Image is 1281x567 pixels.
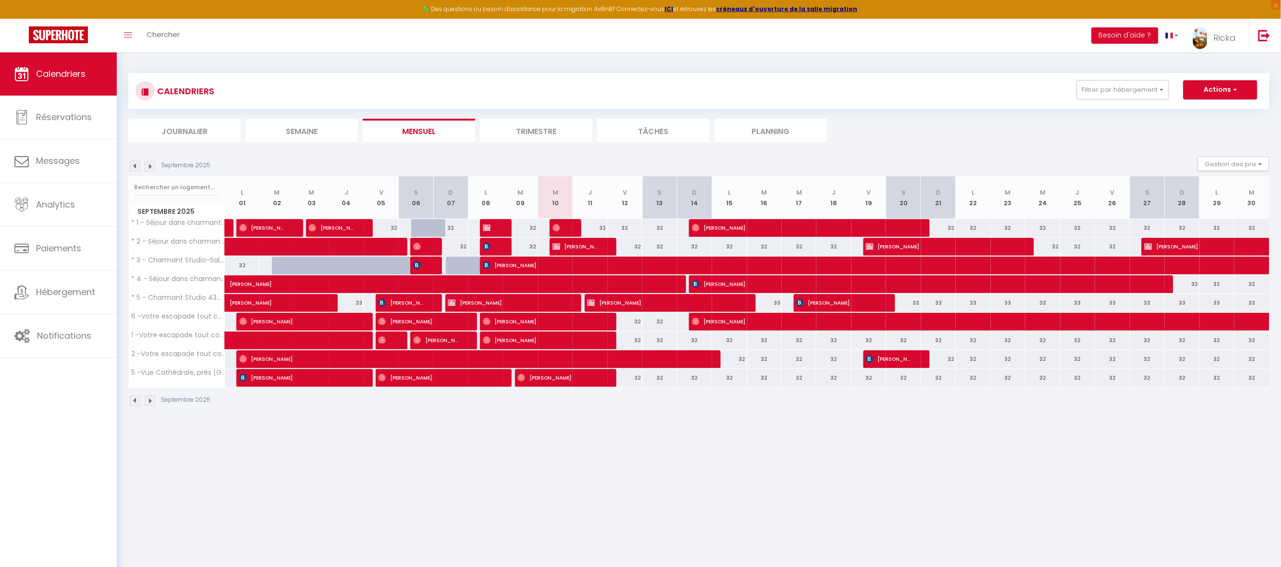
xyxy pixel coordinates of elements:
a: [PERSON_NAME] [225,294,259,312]
div: 32 [921,369,956,387]
div: 32 [1060,350,1095,368]
span: 1 -Votre escapade tout confort, proche Gare et IUT [130,332,226,339]
span: * 3 - Charmant Studio-Salon dans Ferme Rénovée A29/26 [130,257,226,264]
th: 22 [956,176,990,219]
span: [PERSON_NAME] [308,219,355,237]
div: 32 [991,350,1025,368]
div: 32 [782,238,816,256]
abbr: D [936,188,941,197]
div: 32 [1130,350,1165,368]
div: 32 [816,238,851,256]
th: 23 [991,176,1025,219]
span: [PERSON_NAME] [413,331,459,349]
th: 15 [712,176,747,219]
abbr: L [728,188,731,197]
div: 32 [1025,332,1060,349]
div: 32 [1130,219,1165,237]
div: 32 [747,332,782,349]
th: 29 [1200,176,1234,219]
th: 18 [816,176,851,219]
img: Super Booking [29,26,88,43]
abbr: L [1216,188,1219,197]
span: [PERSON_NAME] [230,270,517,288]
div: 32 [677,369,712,387]
th: 13 [642,176,677,219]
div: 32 [747,369,782,387]
div: 32 [991,219,1025,237]
div: 32 [433,219,468,237]
span: [PERSON_NAME] [378,369,493,387]
div: 32 [816,350,851,368]
div: 32 [956,350,990,368]
th: 08 [468,176,503,219]
div: 33 [329,294,364,312]
div: 32 [608,332,642,349]
div: 32 [1165,350,1199,368]
th: 07 [433,176,468,219]
span: Hébergement [36,286,95,298]
abbr: S [1145,188,1149,197]
div: 32 [364,219,398,237]
span: Chercher [147,29,180,39]
div: 32 [886,369,921,387]
div: 32 [782,350,816,368]
div: 32 [642,369,677,387]
button: Ouvrir le widget de chat LiveChat [8,4,37,33]
div: 33 [921,294,956,312]
div: 32 [1095,369,1130,387]
button: Actions [1183,80,1257,99]
div: 32 [1060,369,1095,387]
div: 32 [851,332,886,349]
span: [PERSON_NAME] [378,312,459,331]
span: [PERSON_NAME] [1145,237,1233,256]
div: 33 [747,294,782,312]
th: 28 [1165,176,1199,219]
div: 32 [1200,332,1234,349]
span: [PERSON_NAME] [866,237,1016,256]
th: 02 [259,176,294,219]
div: 33 [956,294,990,312]
div: 32 [956,332,990,349]
span: [PERSON_NAME] [239,219,285,237]
div: 32 [642,313,677,331]
span: [PERSON_NAME] [796,294,877,312]
span: [PERSON_NAME] [866,350,912,368]
div: 32 [1234,369,1269,387]
div: 32 [1200,219,1234,237]
div: 32 [1095,238,1130,256]
div: 32 [677,238,712,256]
span: [PERSON_NAME] [448,294,563,312]
div: 32 [1025,219,1060,237]
abbr: J [1076,188,1080,197]
span: Ricka [1214,32,1236,44]
abbr: V [379,188,383,197]
span: [PERSON_NAME] [587,294,737,312]
abbr: J [832,188,836,197]
th: 17 [782,176,816,219]
th: 16 [747,176,782,219]
div: 32 [677,332,712,349]
span: [PERSON_NAME] [483,237,494,256]
span: Notifications [37,330,91,342]
div: 32 [1095,350,1130,368]
span: [PERSON_NAME] [483,331,598,349]
th: 26 [1095,176,1130,219]
abbr: M [553,188,558,197]
li: Tâches [597,119,710,142]
abbr: V [867,188,871,197]
li: Trimestre [480,119,592,142]
th: 01 [225,176,259,219]
span: [PERSON_NAME] [239,350,701,368]
span: 6 -Votre escapade tout confort, proche Gare et IUT [130,313,226,320]
li: Semaine [246,119,358,142]
div: 32 [1165,275,1199,293]
span: * 5 - Charmant Studio 43m2 dans Ferme Rénovée A29/26 [130,294,226,301]
div: 32 [642,238,677,256]
th: 21 [921,176,956,219]
th: 06 [399,176,433,219]
abbr: D [692,188,697,197]
div: 32 [712,350,747,368]
abbr: M [274,188,280,197]
span: [PERSON_NAME] [483,219,494,237]
abbr: V [623,188,627,197]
